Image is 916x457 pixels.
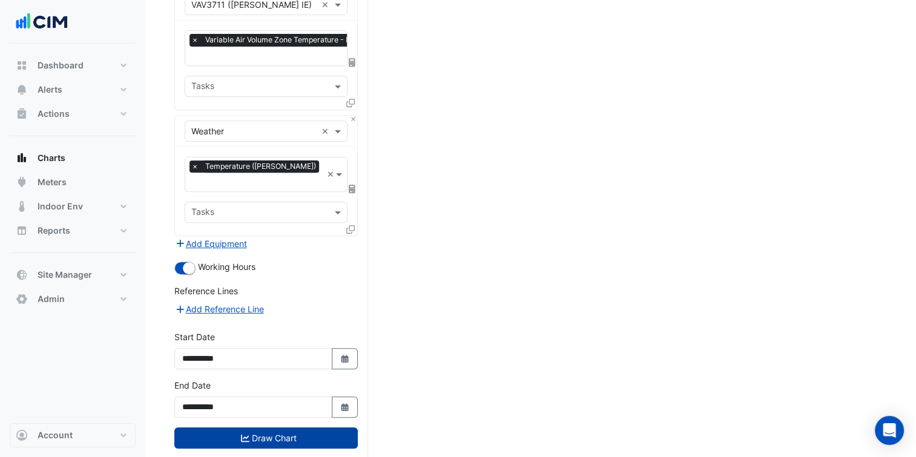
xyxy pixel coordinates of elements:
span: Working Hours [198,261,255,272]
app-icon: Alerts [16,84,28,96]
span: Clone Favourites and Tasks from this Equipment to other Equipment [346,98,355,108]
span: Temperature (Celcius) [202,160,319,173]
span: Site Manager [38,269,92,281]
app-icon: Actions [16,108,28,120]
button: Reports [10,219,136,243]
div: Tasks [189,205,214,221]
button: Site Manager [10,263,136,287]
div: Open Intercom Messenger [875,416,904,445]
button: Charts [10,146,136,170]
span: Clone Favourites and Tasks from this Equipment to other Equipment [346,224,355,234]
button: Draw Chart [174,427,358,449]
button: Actions [10,102,136,126]
button: Account [10,423,136,447]
span: Clear [321,125,332,137]
app-icon: Charts [16,152,28,164]
button: Close [349,116,357,123]
span: Clear [327,168,335,180]
label: Reference Lines [174,284,238,297]
span: × [189,34,200,46]
app-icon: Meters [16,176,28,188]
span: Meters [38,176,67,188]
img: Company Logo [15,10,69,34]
span: Reports [38,225,70,237]
span: Alerts [38,84,62,96]
span: Dashboard [38,59,84,71]
app-icon: Admin [16,293,28,305]
app-icon: Reports [16,225,28,237]
span: Choose Function [347,58,358,68]
span: Variable Air Volume Zone Temperature - L37 (NABERS IE), Zone 11 [202,34,466,46]
app-icon: Indoor Env [16,200,28,212]
span: Charts [38,152,65,164]
button: Admin [10,287,136,311]
app-icon: Dashboard [16,59,28,71]
label: End Date [174,379,211,392]
fa-icon: Select Date [340,402,351,412]
span: Admin [38,293,65,305]
span: × [189,160,200,173]
div: Tasks [189,79,214,95]
span: Choose Function [347,183,358,194]
button: Indoor Env [10,194,136,219]
button: Add Equipment [174,237,248,251]
fa-icon: Select Date [340,353,351,364]
label: Start Date [174,330,215,343]
span: Actions [38,108,70,120]
button: Meters [10,170,136,194]
span: Indoor Env [38,200,83,212]
button: Dashboard [10,53,136,77]
span: Account [38,429,73,441]
app-icon: Site Manager [16,269,28,281]
button: Add Reference Line [174,302,265,316]
button: Alerts [10,77,136,102]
